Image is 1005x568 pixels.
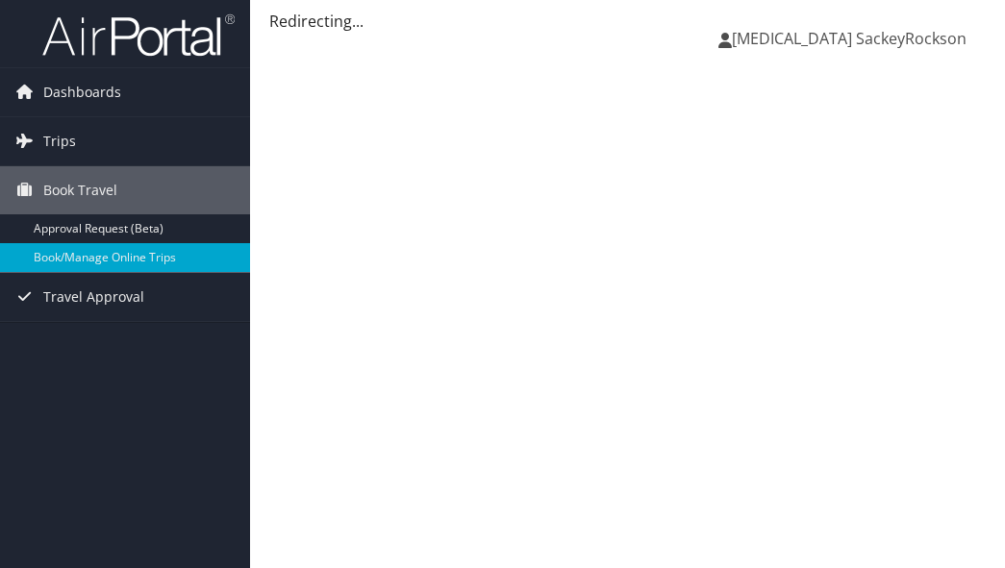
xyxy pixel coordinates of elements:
div: Redirecting... [269,10,986,33]
span: Book Travel [43,166,117,214]
span: [MEDICAL_DATA] SackeyRockson [732,28,967,49]
span: Trips [43,117,76,165]
span: Travel Approval [43,273,144,321]
span: Dashboards [43,68,121,116]
a: [MEDICAL_DATA] SackeyRockson [718,10,986,67]
img: airportal-logo.png [42,12,235,58]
